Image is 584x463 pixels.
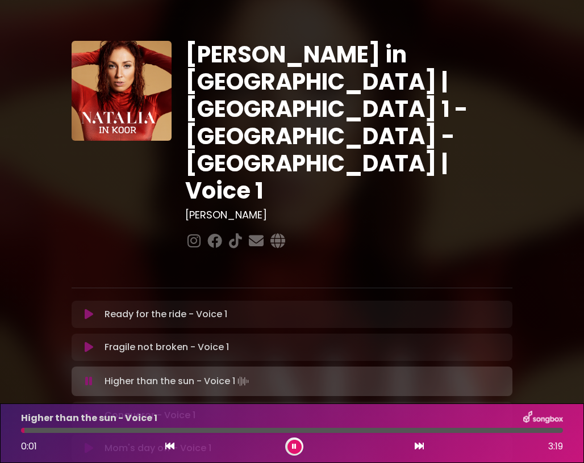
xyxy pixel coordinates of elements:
[21,440,37,453] span: 0:01
[105,308,227,321] p: Ready for the ride - Voice 1
[523,411,563,426] img: songbox-logo-white.png
[21,411,157,425] p: Higher than the sun - Voice 1
[72,41,172,141] img: YTVS25JmS9CLUqXqkEhs
[105,340,229,354] p: Fragile not broken - Voice 1
[185,209,512,221] h3: [PERSON_NAME]
[185,41,512,204] h1: [PERSON_NAME] in [GEOGRAPHIC_DATA] | [GEOGRAPHIC_DATA] 1 - [GEOGRAPHIC_DATA] - [GEOGRAPHIC_DATA] ...
[235,373,251,389] img: waveform4.gif
[548,440,563,453] span: 3:19
[105,373,251,389] p: Higher than the sun - Voice 1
